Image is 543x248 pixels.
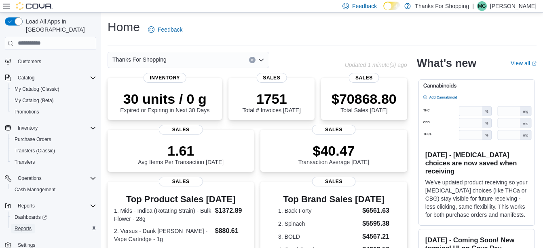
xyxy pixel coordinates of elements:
button: Inventory [15,123,41,133]
span: Sales [312,125,356,135]
input: Dark Mode [383,2,400,10]
span: Dashboards [15,214,47,220]
div: Total # Invoices [DATE] [243,91,301,113]
button: Transfers (Classic) [8,145,99,156]
button: Promotions [8,106,99,118]
div: Total Sales [DATE] [332,91,397,113]
dt: 1. Mids - Indica (Rotating Strain) - Bulk Flower - 28g [114,207,212,223]
span: My Catalog (Beta) [11,96,96,105]
span: Load All Apps in [GEOGRAPHIC_DATA] [23,17,96,34]
span: Promotions [15,109,39,115]
span: Thanks For Shopping [112,55,167,64]
p: 30 units / 0 g [120,91,209,107]
button: Reports [15,201,38,211]
p: | [472,1,474,11]
dd: $6561.63 [362,206,389,216]
p: $40.47 [298,143,370,159]
button: Transfers [8,156,99,168]
span: Operations [18,175,42,182]
span: Reports [15,201,96,211]
span: Operations [15,173,96,183]
span: My Catalog (Classic) [15,86,59,92]
button: Open list of options [258,57,264,63]
span: Feedback [158,26,182,34]
a: Transfers [11,157,38,167]
button: Reports [8,223,99,234]
button: Operations [15,173,45,183]
p: Updated 1 minute(s) ago [345,62,407,68]
span: My Catalog (Classic) [11,84,96,94]
dt: 2. Versus - Dank [PERSON_NAME] - Vape Cartridge - 1g [114,227,212,243]
span: Reports [18,203,35,209]
p: $70868.80 [332,91,397,107]
h3: Top Brand Sales [DATE] [278,195,389,204]
button: My Catalog (Classic) [8,83,99,95]
a: My Catalog (Beta) [11,96,57,105]
button: Inventory [2,122,99,134]
dd: $880.61 [215,226,248,236]
a: View allExternal link [511,60,537,66]
h3: [DATE] - [MEDICAL_DATA] choices are now saved when receiving [425,151,528,175]
img: Cova [16,2,53,10]
a: Reports [11,224,35,233]
dd: $5595.38 [362,219,389,229]
dd: $4567.21 [362,232,389,242]
span: Promotions [11,107,96,117]
a: Transfers (Classic) [11,146,58,156]
div: Expired or Expiring in Next 30 Days [120,91,209,113]
a: Feedback [145,21,186,38]
span: Transfers (Classic) [15,148,55,154]
a: Customers [15,57,44,66]
dt: 1. Back Forty [278,207,359,215]
svg: External link [532,61,537,66]
span: Sales [159,125,203,135]
button: Catalog [2,72,99,83]
span: Catalog [15,73,96,83]
span: Inventory [15,123,96,133]
a: Promotions [11,107,42,117]
span: Reports [11,224,96,233]
span: Purchase Orders [15,136,51,143]
p: 1.61 [138,143,224,159]
span: Transfers (Classic) [11,146,96,156]
span: MG [478,1,486,11]
span: Feedback [352,2,377,10]
h1: Home [108,19,140,35]
span: Transfers [15,159,35,165]
button: Catalog [15,73,38,83]
div: Transaction Average [DATE] [298,143,370,165]
button: My Catalog (Beta) [8,95,99,106]
a: Cash Management [11,185,59,195]
button: Operations [2,173,99,184]
a: My Catalog (Classic) [11,84,63,94]
span: Transfers [11,157,96,167]
p: [PERSON_NAME] [490,1,537,11]
p: We've updated product receiving so your [MEDICAL_DATA] choices (like THCa or CBG) stay visible fo... [425,178,528,219]
span: Catalog [18,75,34,81]
p: Thanks For Shopping [415,1,469,11]
button: Purchase Orders [8,134,99,145]
span: Dashboards [11,212,96,222]
span: Reports [15,225,32,232]
h3: Top Product Sales [DATE] [114,195,247,204]
dt: 3. BOLD [278,233,359,241]
button: Clear input [249,57,256,63]
div: Avg Items Per Transaction [DATE] [138,143,224,165]
a: Dashboards [8,212,99,223]
span: Inventory [143,73,186,83]
button: Cash Management [8,184,99,195]
span: Cash Management [11,185,96,195]
dt: 2. Spinach [278,220,359,228]
button: Customers [2,56,99,67]
p: 1751 [243,91,301,107]
span: Customers [15,56,96,66]
span: Sales [349,73,379,83]
span: Sales [256,73,287,83]
dd: $1372.89 [215,206,248,216]
a: Purchase Orders [11,135,55,144]
span: My Catalog (Beta) [15,97,54,104]
span: Purchase Orders [11,135,96,144]
div: Mason Gray [477,1,487,11]
span: Sales [159,177,203,186]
